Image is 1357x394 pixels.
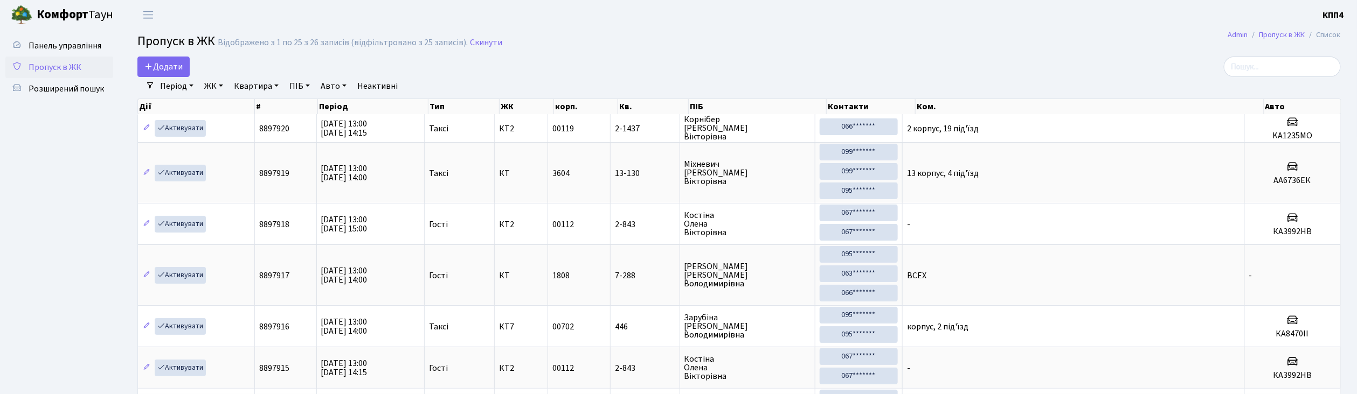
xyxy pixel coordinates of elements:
span: [DATE] 13:00 [DATE] 14:15 [321,118,368,139]
input: Пошук... [1224,57,1341,77]
span: КТ7 [499,322,543,331]
th: Авто [1264,99,1341,114]
b: Комфорт [37,6,88,23]
a: Активувати [155,216,206,233]
span: Корнібер [PERSON_NAME] Вікторівна [684,115,811,141]
span: Гості [429,364,448,372]
h5: КА3992НВ [1249,370,1336,381]
a: Неактивні [353,77,402,95]
li: Список [1305,29,1341,41]
button: Переключити навігацію [135,6,162,24]
a: Активувати [155,318,206,335]
th: Ком. [916,99,1264,114]
a: Додати [137,57,190,77]
a: ЖК [200,77,227,95]
span: 2-843 [615,220,675,229]
span: 00702 [552,321,574,333]
th: Період [318,99,428,114]
span: КТ [499,169,543,178]
span: Додати [144,61,183,73]
span: 00119 [552,123,574,135]
span: Пропуск в ЖК [137,32,215,51]
a: Активувати [155,165,206,181]
a: ПІБ [285,77,314,95]
span: 3604 [552,167,570,179]
span: Міхневич [PERSON_NAME] Вікторівна [684,160,811,186]
span: - [907,362,910,374]
a: Скинути [470,38,502,48]
span: Панель управління [29,40,101,52]
span: 00112 [552,362,574,374]
span: [DATE] 13:00 [DATE] 14:15 [321,357,368,378]
a: Пропуск в ЖК [1259,29,1305,40]
span: Пропуск в ЖК [29,61,81,73]
span: Костіна Олена Вікторівна [684,355,811,381]
span: Таксі [429,169,448,178]
span: ВСЕХ [907,270,926,282]
span: [DATE] 13:00 [DATE] 14:00 [321,163,368,184]
h5: КА3992НВ [1249,227,1336,237]
span: КТ2 [499,220,543,229]
span: 8897919 [259,167,289,179]
a: Авто [316,77,351,95]
a: Панель управління [5,35,113,57]
span: Таксі [429,322,448,331]
th: Дії [138,99,255,114]
span: 13-130 [615,169,675,178]
span: 00112 [552,219,574,230]
span: Таун [37,6,113,24]
img: logo.png [11,4,32,26]
span: 8897920 [259,123,289,135]
th: ПІБ [689,99,827,114]
a: Період [156,77,198,95]
span: КТ2 [499,124,543,133]
nav: breadcrumb [1212,24,1357,46]
a: Квартира [230,77,283,95]
th: корп. [554,99,618,114]
th: Контакти [827,99,916,114]
span: КТ2 [499,364,543,372]
span: 8897915 [259,362,289,374]
a: КПП4 [1323,9,1344,22]
span: 7-288 [615,271,675,280]
th: ЖК [500,99,554,114]
a: Активувати [155,120,206,137]
span: 13 корпус, 4 під'їзд [907,167,979,179]
div: Відображено з 1 по 25 з 26 записів (відфільтровано з 25 записів). [218,38,468,48]
th: Тип [428,99,500,114]
a: Admin [1228,29,1248,40]
span: 446 [615,322,675,331]
span: - [1249,270,1252,282]
h5: KA1235MO [1249,131,1336,141]
th: Кв. [618,99,689,114]
span: 8897918 [259,219,289,230]
a: Активувати [155,360,206,376]
a: Розширений пошук [5,78,113,100]
h5: КА8470ІІ [1249,329,1336,339]
span: 2-1437 [615,124,675,133]
b: КПП4 [1323,9,1344,21]
span: Костіна Олена Вікторівна [684,211,811,237]
span: Таксі [429,124,448,133]
span: 8897917 [259,270,289,282]
span: 1808 [552,270,570,282]
span: [DATE] 13:00 [DATE] 14:00 [321,265,368,286]
span: 2 корпус, 19 під'їзд [907,123,979,135]
span: Зарубіна [PERSON_NAME] Володимирівна [684,313,811,339]
span: [PERSON_NAME] [PERSON_NAME] Володимирівна [684,262,811,288]
span: корпус, 2 під'їзд [907,321,968,333]
span: 2-843 [615,364,675,372]
span: Гості [429,271,448,280]
span: Гості [429,220,448,229]
a: Пропуск в ЖК [5,57,113,78]
th: # [255,99,318,114]
span: Розширений пошук [29,83,104,95]
span: [DATE] 13:00 [DATE] 15:00 [321,214,368,235]
h5: АА6736ЕК [1249,175,1336,186]
span: КТ [499,271,543,280]
a: Активувати [155,267,206,284]
span: - [907,219,910,230]
span: [DATE] 13:00 [DATE] 14:00 [321,316,368,337]
span: 8897916 [259,321,289,333]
